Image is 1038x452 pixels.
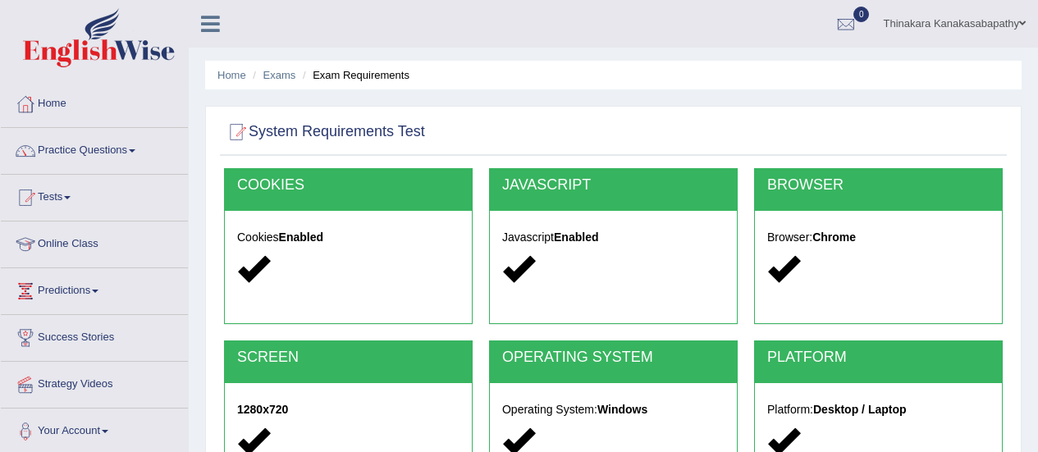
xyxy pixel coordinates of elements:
[502,177,725,194] h2: JAVASCRIPT
[1,175,188,216] a: Tests
[237,349,460,366] h2: SCREEN
[237,177,460,194] h2: COOKIES
[1,315,188,356] a: Success Stories
[767,349,990,366] h2: PLATFORM
[767,231,990,244] h5: Browser:
[237,231,460,244] h5: Cookies
[299,67,409,83] li: Exam Requirements
[767,404,990,416] h5: Platform:
[237,403,288,416] strong: 1280x720
[1,268,188,309] a: Predictions
[502,231,725,244] h5: Javascript
[812,231,856,244] strong: Chrome
[853,7,870,22] span: 0
[279,231,323,244] strong: Enabled
[263,69,296,81] a: Exams
[1,81,188,122] a: Home
[1,221,188,263] a: Online Class
[1,362,188,403] a: Strategy Videos
[554,231,598,244] strong: Enabled
[597,403,647,416] strong: Windows
[767,177,990,194] h2: BROWSER
[502,404,725,416] h5: Operating System:
[217,69,246,81] a: Home
[502,349,725,366] h2: OPERATING SYSTEM
[1,409,188,450] a: Your Account
[224,120,425,144] h2: System Requirements Test
[1,128,188,169] a: Practice Questions
[813,403,907,416] strong: Desktop / Laptop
